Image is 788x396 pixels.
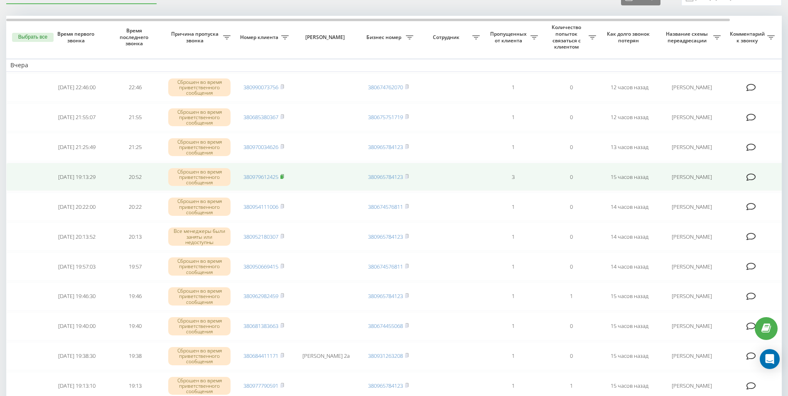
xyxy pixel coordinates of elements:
td: [PERSON_NAME] [658,73,725,102]
a: 380954111006 [243,203,278,210]
td: 20:52 [106,163,164,191]
div: Сброшен во время приветственного сообщения [168,108,231,127]
td: 14 часов назад [600,222,658,251]
a: 380952180307 [243,233,278,240]
td: [DATE] 19:57:03 [48,252,106,281]
td: [PERSON_NAME] [658,103,725,132]
td: 0 [542,312,600,340]
a: 380674576811 [368,263,403,270]
td: [DATE] 20:13:52 [48,222,106,251]
a: 380965784123 [368,382,403,389]
a: 380962982459 [243,292,278,300]
div: Сброшен во время приветственного сообщения [168,377,231,395]
td: [PERSON_NAME] [658,163,725,191]
td: 15 часов назад [600,342,658,370]
span: [PERSON_NAME] [300,34,352,41]
td: [PERSON_NAME] [658,282,725,310]
span: Время первого звонка [54,31,99,44]
td: [DATE] 21:25:49 [48,133,106,161]
td: 0 [542,252,600,281]
td: 0 [542,163,600,191]
td: [PERSON_NAME] [658,222,725,251]
td: 3 [484,163,542,191]
td: [DATE] 22:46:00 [48,73,106,102]
span: Сотрудник [422,34,472,41]
span: Количество попыток связаться с клиентом [546,24,589,50]
td: 0 [542,193,600,221]
td: 15 часов назад [600,163,658,191]
a: 380675751719 [368,113,403,121]
td: 12 часов назад [600,103,658,132]
td: 19:46 [106,282,164,310]
td: 21:55 [106,103,164,132]
a: 380681383663 [243,322,278,330]
a: 380950669415 [243,263,278,270]
td: 15 часов назад [600,282,658,310]
td: [PERSON_NAME] [658,252,725,281]
td: [DATE] 19:13:29 [48,163,106,191]
span: Как долго звонок потерян [607,31,652,44]
td: 1 [484,222,542,251]
td: 1 [484,193,542,221]
td: [PERSON_NAME] [658,342,725,370]
td: 21:25 [106,133,164,161]
span: Комментарий к звонку [729,31,767,44]
span: Причина пропуска звонка [168,31,223,44]
td: 0 [542,222,600,251]
td: [DATE] 19:40:00 [48,312,106,340]
td: 19:57 [106,252,164,281]
td: 1 [484,103,542,132]
span: Бизнес номер [363,34,406,41]
span: Название схемы переадресации [663,31,713,44]
td: 12 часов назад [600,73,658,102]
div: Сброшен во время приветственного сообщения [168,317,231,335]
a: 380979612425 [243,173,278,181]
a: 380965784123 [368,233,403,240]
td: [DATE] 19:46:30 [48,282,106,310]
td: 0 [542,73,600,102]
div: Сброшен во время приветственного сообщения [168,138,231,156]
div: Сброшен во время приветственного сообщения [168,198,231,216]
span: Пропущенных от клиента [488,31,530,44]
td: 1 [542,282,600,310]
td: 14 часов назад [600,252,658,281]
a: 380674576811 [368,203,403,210]
a: 380685380367 [243,113,278,121]
button: Выбрать все [12,33,54,42]
a: 380990073756 [243,83,278,91]
td: 1 [484,73,542,102]
td: 19:38 [106,342,164,370]
td: [PERSON_NAME] [658,312,725,340]
td: 1 [484,252,542,281]
a: 380931263208 [368,352,403,359]
td: 15 часов назад [600,312,658,340]
td: 1 [484,342,542,370]
div: Сброшен во время приветственного сообщения [168,347,231,365]
td: 0 [542,133,600,161]
a: 380674762070 [368,83,403,91]
td: 22:46 [106,73,164,102]
td: [DATE] 21:55:07 [48,103,106,132]
td: [PERSON_NAME] [658,193,725,221]
a: 380977790591 [243,382,278,389]
td: [PERSON_NAME] [658,133,725,161]
td: 20:22 [106,193,164,221]
a: 380965784123 [368,292,403,300]
div: Сброшен во время приветственного сообщения [168,287,231,306]
div: Сброшен во время приветственного сообщения [168,257,231,276]
a: 380965784123 [368,173,403,181]
a: 380965784123 [368,143,403,151]
td: [PERSON_NAME] 2а [293,342,359,370]
div: Сброшен во время приветственного сообщения [168,78,231,97]
a: 380970034626 [243,143,278,151]
div: Все менеджеры были заняты или недоступны [168,227,231,246]
div: Сброшен во время приветственного сообщения [168,168,231,186]
a: 380674455068 [368,322,403,330]
td: 20:13 [106,222,164,251]
td: 13 часов назад [600,133,658,161]
a: 380684411171 [243,352,278,359]
td: 0 [542,103,600,132]
td: 14 часов назад [600,193,658,221]
td: 1 [484,312,542,340]
span: Номер клиента [239,34,281,41]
